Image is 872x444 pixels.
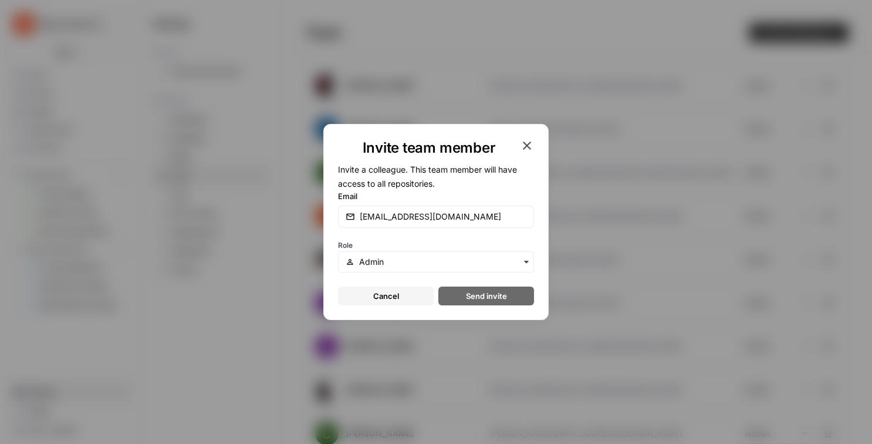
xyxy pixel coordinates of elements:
button: Send invite [438,287,534,305]
input: email@company.com [360,211,526,223]
h1: Invite team member [338,139,520,157]
input: Admin [359,256,526,268]
label: Email [338,190,534,202]
span: Invite a colleague. This team member will have access to all repositories. [338,164,517,189]
button: Cancel [338,287,434,305]
span: Cancel [373,290,399,302]
span: Send invite [466,290,507,302]
span: Role [338,241,353,250]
